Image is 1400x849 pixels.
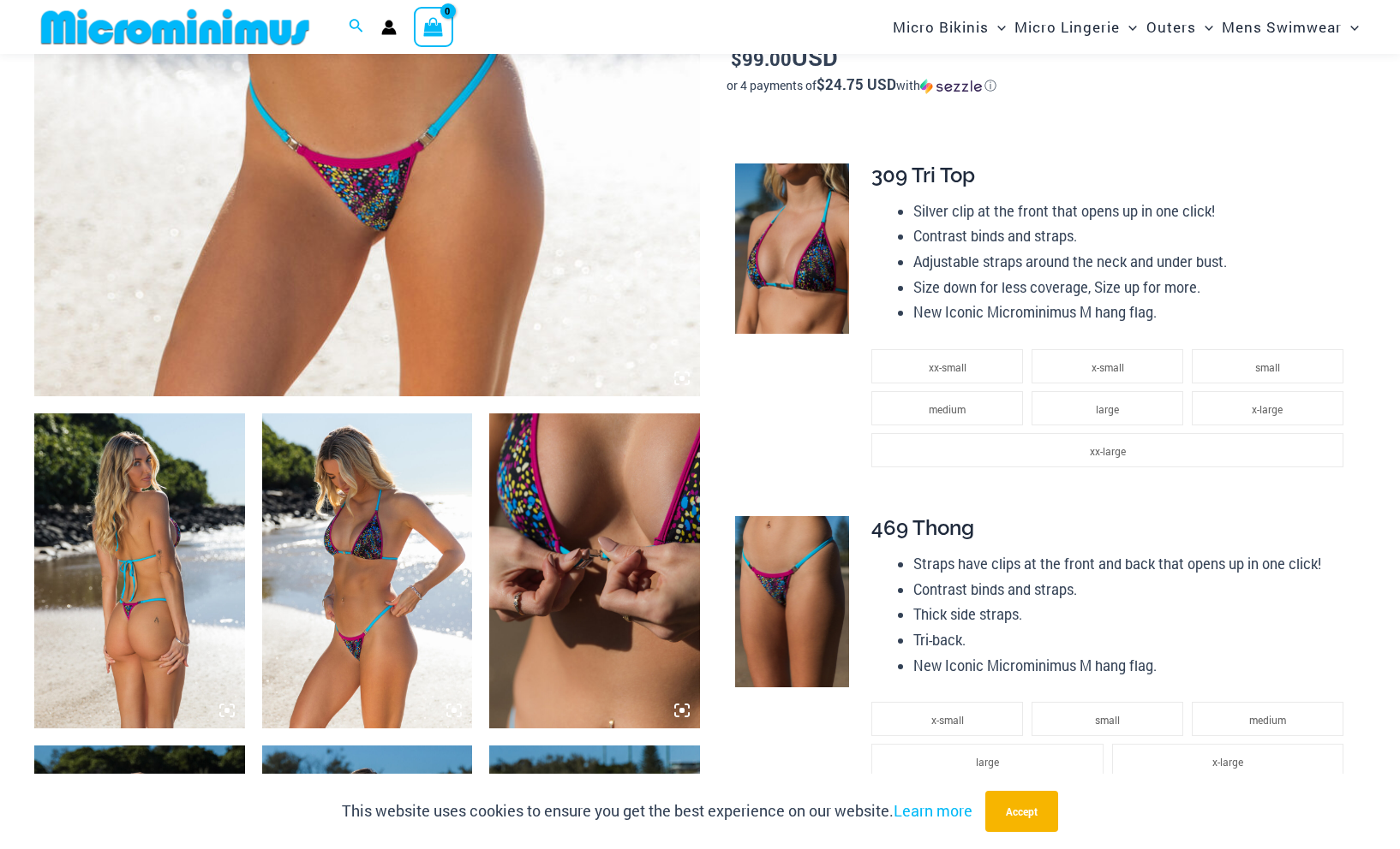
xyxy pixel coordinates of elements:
[1218,5,1363,49] a: Mens SwimwearMenu ToggleMenu Toggle
[1192,391,1343,425] li: x-large
[1032,391,1183,425] li: large
[913,275,1352,300] li: Size down for less coverage, Size up for more.
[735,516,849,686] img: Rio Nights Glitter Spot 469 Thong
[817,74,896,94] span: $24.75 USD
[894,800,972,821] a: Learn more
[1092,360,1124,374] span: x-small
[1196,5,1213,49] span: Menu Toggle
[913,577,1352,603] li: Contrast binds and straps.
[262,413,473,728] img: Rio Nights Glitter Spot 309 Tri Top 469 Thong
[1090,444,1126,458] span: xx-large
[871,163,975,187] span: 309 Tri Top
[893,5,989,49] span: Micro Bikinis
[349,16,364,39] a: Search icon link
[871,515,974,540] span: 469 Thong
[989,5,1006,49] span: Menu Toggle
[1252,402,1283,416] span: x-large
[920,79,982,94] img: Sezzle
[1032,349,1183,383] li: x-small
[1146,5,1196,49] span: Outers
[913,199,1352,224] li: Silver clip at the front that opens up in one click!
[913,627,1352,653] li: Tri-back.
[871,433,1343,467] li: xx-large
[929,402,966,416] span: medium
[929,360,966,374] span: xx-small
[731,46,792,71] bdi: 99.00
[489,413,700,728] img: Rio Nights Glitter Spot 309 Tri Top
[34,8,316,46] img: MM SHOP LOGO FLAT
[871,349,1023,383] li: xx-small
[1142,5,1218,49] a: OutersMenu ToggleMenu Toggle
[1222,5,1342,49] span: Mens Swimwear
[1342,5,1359,49] span: Menu Toggle
[1212,755,1243,769] span: x-large
[381,20,397,35] a: Account icon link
[931,713,964,727] span: x-small
[735,163,849,334] img: Rio Nights Glitter Spot 309 Tri Top
[886,3,1366,51] nav: Site Navigation
[34,413,245,728] img: Rio Nights Glitter Spot 309 Tri Top 469 Thong
[913,249,1352,275] li: Adjustable straps around the neck and under bust.
[1255,360,1280,374] span: small
[913,551,1352,577] li: Straps have clips at the front and back that opens up in one click!
[1010,5,1141,49] a: Micro LingerieMenu ToggleMenu Toggle
[1096,402,1119,416] span: large
[1032,702,1183,736] li: small
[731,46,742,71] span: $
[727,45,1366,72] p: USD
[913,300,1352,325] li: New Iconic Microminimus M hang flag.
[1120,5,1137,49] span: Menu Toggle
[888,5,1010,49] a: Micro BikinisMenu ToggleMenu Toggle
[1095,713,1120,727] span: small
[414,7,453,46] a: View Shopping Cart, empty
[913,223,1352,249] li: Contrast binds and straps.
[1192,702,1343,736] li: medium
[871,702,1023,736] li: x-small
[913,602,1352,627] li: Thick side straps.
[1249,713,1286,727] span: medium
[342,799,972,824] p: This website uses cookies to ensure you get the best experience on our website.
[727,77,1366,94] div: or 4 payments of with
[985,791,1058,832] button: Accept
[1014,5,1120,49] span: Micro Lingerie
[871,391,1023,425] li: medium
[913,653,1352,679] li: New Iconic Microminimus M hang flag.
[976,755,999,769] span: large
[1192,349,1343,383] li: small
[727,77,1366,94] div: or 4 payments of$24.75 USDwithSezzle Click to learn more about Sezzle
[871,744,1103,778] li: large
[1112,744,1343,778] li: x-large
